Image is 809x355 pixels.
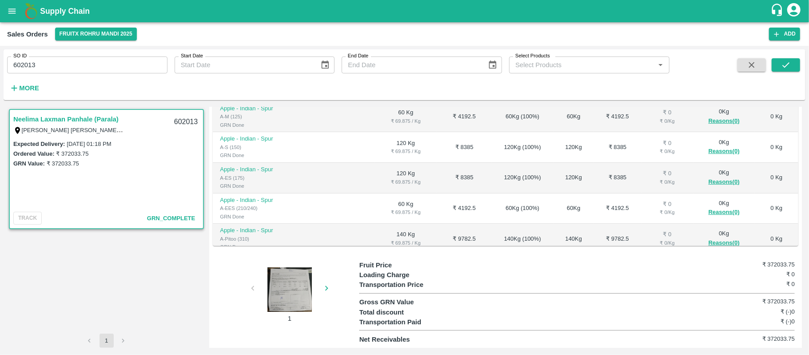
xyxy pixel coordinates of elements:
[359,297,468,307] p: Gross GRN Value
[100,334,114,348] button: page 1
[594,132,641,163] td: ₹ 8385
[437,132,491,163] td: ₹ 8385
[701,169,748,187] div: 0 Kg
[220,143,285,151] div: A-S (150)
[7,56,167,73] input: Enter SO ID
[722,335,795,343] h6: ₹ 372033.75
[498,235,546,243] div: 140 Kg ( 100 %)
[755,132,798,163] td: 0 Kg
[649,117,686,125] div: ₹ 0 / Kg
[169,112,203,133] div: 602013
[220,135,285,143] p: Apple - Indian - Spur
[181,52,203,60] label: Start Date
[13,160,45,167] label: GRN Value:
[375,102,438,133] td: 60 Kg
[147,215,195,222] span: GRN_Complete
[19,85,39,92] strong: More
[2,1,22,21] button: open drawer
[375,163,438,194] td: 120 Kg
[256,314,323,323] p: 1
[649,230,686,239] div: ₹ 0
[220,151,285,159] div: GRN Done
[22,2,40,20] img: logo
[561,143,587,152] div: 120 Kg
[701,146,748,157] button: Reasons(0)
[375,132,438,163] td: 120 Kg
[220,213,285,221] div: GRN Done
[13,113,119,125] a: Neelima Laxman Panhale (Parala)
[47,160,79,167] label: ₹ 372033.75
[7,81,41,96] button: More
[594,163,641,194] td: ₹ 8385
[67,141,111,147] label: [DATE] 01:18 PM
[515,52,550,60] label: Select Products
[498,204,546,213] div: 60 Kg ( 100 %)
[13,52,27,60] label: SO ID
[220,182,285,190] div: GRN Done
[701,199,748,218] div: 0 Kg
[594,224,641,254] td: ₹ 9782.5
[701,207,748,218] button: Reasons(0)
[722,297,795,306] h6: ₹ 372033.75
[786,2,802,20] div: account of current user
[359,317,468,327] p: Transportation Paid
[13,150,54,157] label: Ordered Value:
[55,28,137,40] button: Select DC
[498,173,546,182] div: 120 Kg ( 100 %)
[701,177,748,187] button: Reasons(0)
[755,102,798,133] td: 0 Kg
[382,147,430,155] div: ₹ 69.875 / Kg
[561,113,587,121] div: 60 Kg
[649,109,686,117] div: ₹ 0
[484,56,501,73] button: Choose date
[655,59,666,71] button: Open
[649,147,686,155] div: ₹ 0 / Kg
[512,59,652,71] input: Select Products
[722,317,795,326] h6: ₹ (-)0
[382,178,430,186] div: ₹ 69.875 / Kg
[342,56,480,73] input: End Date
[359,307,468,317] p: Total discount
[220,226,285,235] p: Apple - Indian - Spur
[755,163,798,194] td: 0 Kg
[437,224,491,254] td: ₹ 9782.5
[770,3,786,19] div: customer-support
[701,116,748,126] button: Reasons(0)
[220,105,285,113] p: Apple - Indian - Spur
[382,117,430,125] div: ₹ 69.875 / Kg
[220,121,285,129] div: GRN Done
[220,243,285,251] div: GRN Done
[701,138,748,157] div: 0 Kg
[649,178,686,186] div: ₹ 0 / Kg
[561,235,587,243] div: 140 Kg
[649,200,686,209] div: ₹ 0
[375,194,438,224] td: 60 Kg
[382,208,430,216] div: ₹ 69.875 / Kg
[81,334,132,348] nav: pagination navigation
[701,108,748,126] div: 0 Kg
[40,5,770,17] a: Supply Chain
[56,150,88,157] label: ₹ 372033.75
[701,230,748,248] div: 0 Kg
[498,143,546,152] div: 120 Kg ( 100 %)
[220,113,285,121] div: A-M (125)
[722,307,795,316] h6: ₹ (-)0
[382,239,430,247] div: ₹ 69.875 / Kg
[437,102,491,133] td: ₹ 4192.5
[7,28,48,40] div: Sales Orders
[722,260,795,269] h6: ₹ 372033.75
[561,204,587,213] div: 60 Kg
[375,224,438,254] td: 140 Kg
[13,141,65,147] label: Expected Delivery :
[755,194,798,224] td: 0 Kg
[22,126,622,133] label: [PERSON_NAME] [PERSON_NAME]. Flat No 1310, B Details as on: [STREET_ADDRESS], Opp D Mart, [GEOGRA...
[594,102,641,133] td: ₹ 4192.5
[594,194,641,224] td: ₹ 4192.5
[359,280,468,290] p: Transportation Price
[701,238,748,248] button: Reasons(0)
[317,56,334,73] button: Choose date
[755,224,798,254] td: 0 Kg
[220,165,285,174] p: Apple - Indian - Spur
[649,169,686,178] div: ₹ 0
[561,173,587,182] div: 120 Kg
